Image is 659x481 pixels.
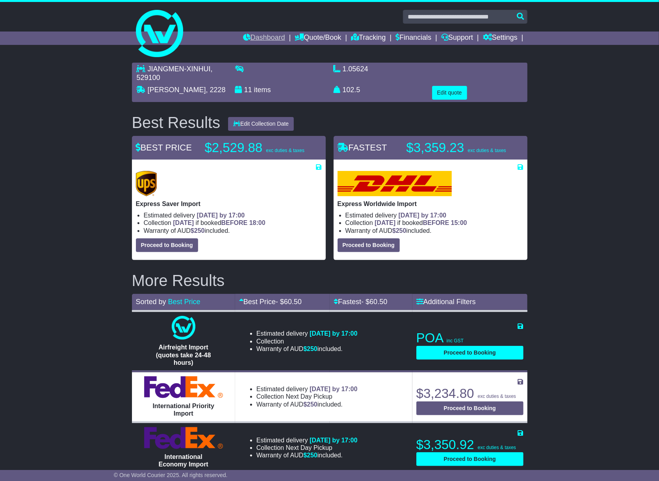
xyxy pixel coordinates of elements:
li: Collection [345,219,523,227]
span: 15:00 [451,219,467,226]
span: FASTEST [338,143,387,152]
a: Support [441,32,473,45]
span: JIANGMEN-XINHUI [148,65,211,73]
span: International Priority Import [152,403,214,417]
span: Sorted by [136,298,166,306]
a: Settings [483,32,518,45]
span: [PERSON_NAME] [148,86,206,94]
span: items [254,86,271,94]
li: Warranty of AUD included. [345,227,523,234]
span: $ [303,401,317,408]
li: Warranty of AUD included. [256,401,358,408]
span: 60.50 [284,298,302,306]
a: Fastest- $60.50 [334,298,387,306]
span: 250 [307,401,317,408]
a: Financials [395,32,431,45]
li: Collection [256,393,358,400]
span: exc duties & taxes [468,148,506,153]
li: Estimated delivery [256,436,358,444]
p: $3,350.92 [416,437,523,453]
li: Collection [144,219,322,227]
p: POA [416,330,523,346]
span: 102.5 [343,86,360,94]
span: - $ [276,298,302,306]
span: © One World Courier 2025. All rights reserved. [114,472,228,478]
img: One World Courier: Airfreight Import (quotes take 24-48 hours) [172,316,195,340]
a: Quote/Book [295,32,341,45]
span: [DATE] by 17:00 [310,437,358,444]
p: $3,359.23 [407,140,506,156]
span: [DATE] [173,219,194,226]
span: 250 [307,452,317,459]
button: Proceed to Booking [416,452,523,466]
span: $ [191,227,205,234]
span: 11 [244,86,252,94]
span: [DATE] by 17:00 [399,212,447,219]
a: Dashboard [243,32,285,45]
li: Estimated delivery [345,212,523,219]
li: Warranty of AUD included. [144,227,322,234]
button: Proceed to Booking [136,238,198,252]
span: $ [392,227,407,234]
p: Express Saver Import [136,200,322,208]
h2: More Results [132,272,527,289]
span: 250 [194,227,205,234]
a: Additional Filters [416,298,476,306]
span: if booked [173,219,265,226]
span: , 2228 [206,86,226,94]
li: Estimated delivery [256,385,358,393]
li: Warranty of AUD included. [256,451,358,459]
button: Proceed to Booking [416,346,523,360]
li: Warranty of AUD included. [256,345,358,353]
li: Collection [256,444,358,451]
span: $ [303,452,317,459]
span: 1.05624 [343,65,368,73]
a: Best Price [168,298,200,306]
span: BEFORE [221,219,248,226]
span: Next Day Pickup [286,444,332,451]
span: [DATE] by 17:00 [310,386,358,392]
span: exc duties & taxes [478,445,516,450]
button: Proceed to Booking [416,401,523,415]
span: 250 [396,227,407,234]
p: Express Worldwide Import [338,200,523,208]
span: $ [303,345,317,352]
img: DHL: Express Worldwide Import [338,171,452,196]
img: UPS (new): Express Saver Import [136,171,157,196]
span: 18:00 [249,219,265,226]
span: if booked [375,219,467,226]
span: , 529100 [137,65,213,82]
span: BEST PRICE [136,143,192,152]
span: BEFORE [423,219,449,226]
button: Edit quote [432,86,467,100]
img: FedEx Express: International Priority Import [144,376,223,398]
a: Tracking [351,32,386,45]
li: Estimated delivery [256,330,358,337]
img: FedEx Express: International Economy Import [144,427,223,449]
span: exc duties & taxes [478,394,516,399]
span: Airfreight Import (quotes take 24-48 hours) [156,344,211,366]
button: Proceed to Booking [338,238,400,252]
span: Next Day Pickup [286,393,332,400]
p: $3,234.80 [416,386,523,401]
span: 60.50 [369,298,387,306]
span: [DATE] by 17:00 [197,212,245,219]
div: Best Results [128,114,225,131]
p: $2,529.88 [205,140,304,156]
span: exc duties & taxes [266,148,304,153]
span: [DATE] by 17:00 [310,330,358,337]
span: inc GST [447,338,464,344]
a: Best Price- $60.50 [239,298,302,306]
span: International Economy Import [159,453,208,468]
li: Collection [256,338,358,345]
li: Estimated delivery [144,212,322,219]
span: 250 [307,345,317,352]
button: Edit Collection Date [228,117,294,131]
span: - $ [361,298,387,306]
span: [DATE] [375,219,395,226]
